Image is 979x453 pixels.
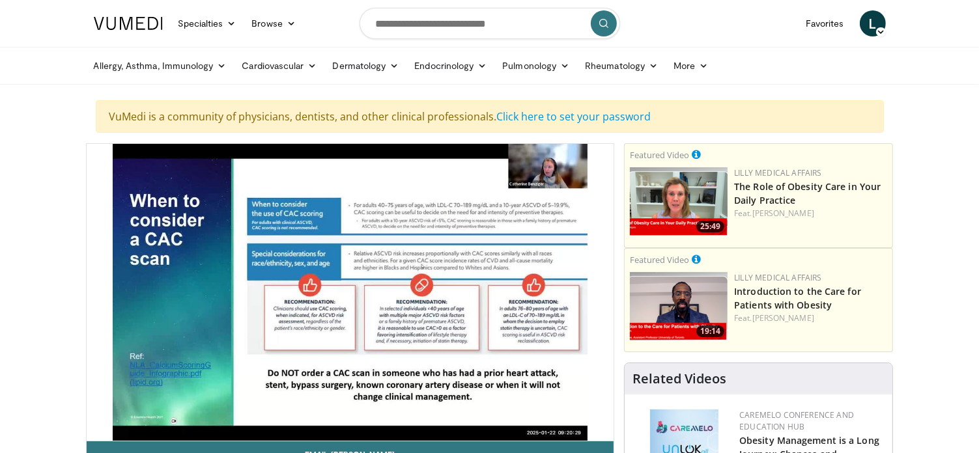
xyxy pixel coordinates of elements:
a: Introduction to the Care for Patients with Obesity [734,285,861,311]
video-js: Video Player [87,144,614,441]
img: VuMedi Logo [94,17,163,30]
a: Specialties [171,10,244,36]
a: Pulmonology [494,53,577,79]
a: 25:49 [630,167,728,236]
div: Feat. [734,312,887,324]
a: Allergy, Asthma, Immunology [86,53,234,79]
img: e1208b6b-349f-4914-9dd7-f97803bdbf1d.png.150x105_q85_crop-smart_upscale.png [630,167,728,236]
a: Lilly Medical Affairs [734,167,822,178]
a: Browse [244,10,304,36]
div: VuMedi is a community of physicians, dentists, and other clinical professionals. [96,100,884,133]
a: Cardiovascular [234,53,324,79]
a: More [666,53,716,79]
input: Search topics, interventions [360,8,620,39]
span: 19:14 [696,325,724,337]
div: Feat. [734,208,887,219]
h4: Related Videos [632,371,726,387]
a: L [860,10,886,36]
a: Lilly Medical Affairs [734,272,822,283]
a: Click here to set your password [497,109,651,124]
a: [PERSON_NAME] [752,208,814,219]
a: CaReMeLO Conference and Education Hub [739,409,854,432]
small: Featured Video [630,149,689,161]
a: 19:14 [630,272,728,340]
a: Favorites [798,10,852,36]
a: Dermatology [325,53,407,79]
small: Featured Video [630,254,689,266]
a: Rheumatology [577,53,666,79]
a: Endocrinology [406,53,494,79]
span: 25:49 [696,221,724,232]
img: acc2e291-ced4-4dd5-b17b-d06994da28f3.png.150x105_q85_crop-smart_upscale.png [630,272,728,340]
a: The Role of Obesity Care in Your Daily Practice [734,180,881,206]
a: [PERSON_NAME] [752,312,814,323]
